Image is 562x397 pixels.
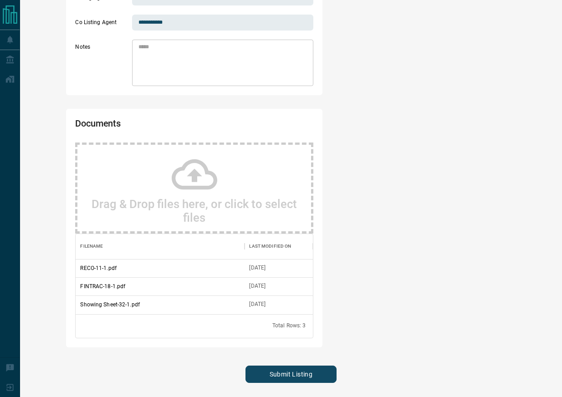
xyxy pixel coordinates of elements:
label: Notes [75,43,130,86]
div: Drag & Drop files here, or click to select files [75,143,313,234]
div: Filename [80,234,103,259]
p: Showing Sheet-32-1.pdf [80,300,139,309]
div: Aug 15, 2025 [249,282,266,290]
h2: Drag & Drop files here, or click to select files [87,197,302,224]
div: Filename [76,234,245,259]
p: RECO-11-1.pdf [80,264,116,272]
h2: Documents [75,118,218,133]
div: Last Modified On [249,234,291,259]
div: Total Rows: 3 [272,322,306,330]
div: Aug 15, 2025 [249,300,266,308]
div: Aug 15, 2025 [249,264,266,272]
button: Submit Listing [245,366,337,383]
label: Co Listing Agent [75,19,130,31]
div: Last Modified On [245,234,313,259]
p: FINTRAC-18-1.pdf [80,282,125,290]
